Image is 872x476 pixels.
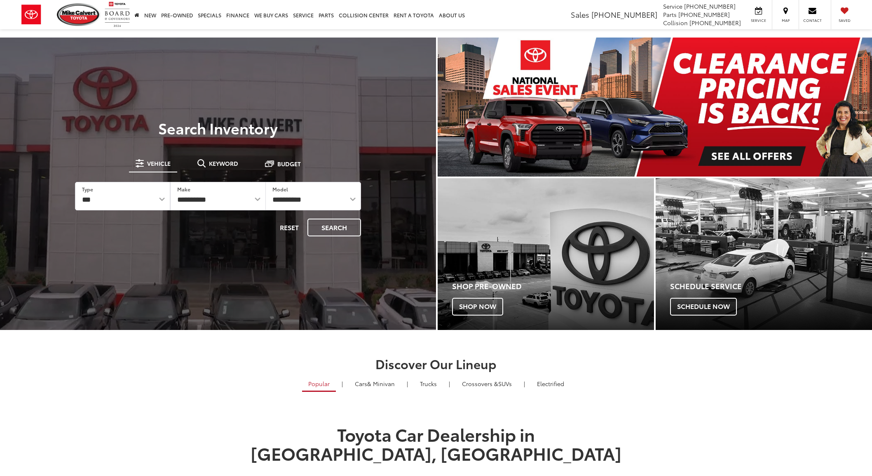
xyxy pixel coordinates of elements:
a: Electrified [531,377,570,391]
li: | [340,379,345,388]
span: Crossovers & [462,379,498,388]
a: Popular [302,377,336,392]
span: & Minivan [367,379,395,388]
h3: Search Inventory [35,120,401,136]
label: Type [82,186,93,193]
button: Search [307,219,361,236]
span: Vehicle [147,160,171,166]
span: Parts [663,10,677,19]
span: [PHONE_NUMBER] [678,10,730,19]
button: Reset [273,219,306,236]
span: [PHONE_NUMBER] [684,2,736,10]
span: Map [776,18,795,23]
span: Contact [803,18,822,23]
label: Make [177,186,190,193]
span: Sales [571,9,589,20]
span: Shop Now [452,298,503,315]
img: Clearance Pricing Is Back [438,38,872,177]
div: Toyota [438,178,654,330]
h2: Discover Our Lineup [145,357,727,370]
div: carousel slide number 1 of 1 [438,38,872,177]
span: Service [663,2,682,10]
span: Collision [663,19,688,27]
li: | [447,379,452,388]
span: Saved [835,18,853,23]
label: Model [272,186,288,193]
span: [PHONE_NUMBER] [591,9,657,20]
span: Service [749,18,768,23]
img: Mike Calvert Toyota [57,3,101,26]
li: | [522,379,527,388]
li: | [405,379,410,388]
span: Keyword [209,160,238,166]
span: Budget [277,161,301,167]
section: Carousel section with vehicle pictures - may contain disclaimers. [438,38,872,177]
div: Toyota [656,178,872,330]
a: Trucks [414,377,443,391]
a: SUVs [456,377,518,391]
a: Shop Pre-Owned Shop Now [438,178,654,330]
a: Cars [349,377,401,391]
h4: Schedule Service [670,282,872,290]
span: [PHONE_NUMBER] [689,19,741,27]
span: Schedule Now [670,298,737,315]
a: Schedule Service Schedule Now [656,178,872,330]
h4: Shop Pre-Owned [452,282,654,290]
